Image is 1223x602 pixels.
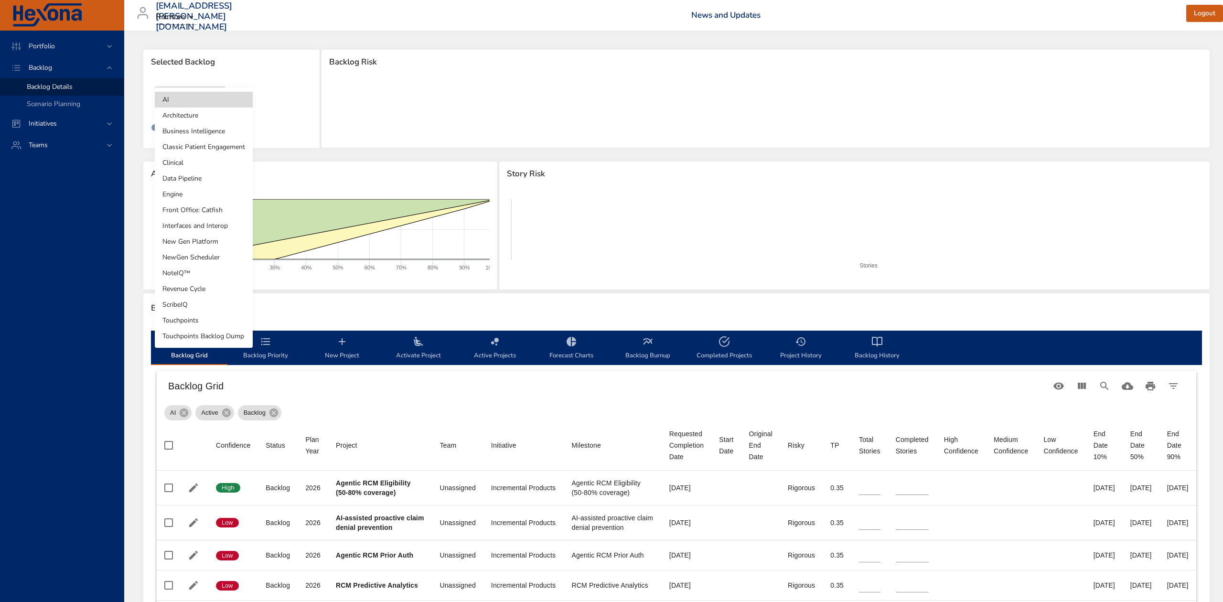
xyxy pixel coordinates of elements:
[155,186,253,202] li: Engine
[155,265,253,281] li: NoteIQ™
[155,139,253,155] li: Classic Patient Engagement
[155,297,253,312] li: ScribeIQ
[155,234,253,249] li: New Gen Platform
[155,155,253,171] li: Clinical
[155,281,253,297] li: Revenue Cycle
[155,328,253,344] li: Touchpoints Backlog Dump
[155,249,253,265] li: NewGen Scheduler
[155,171,253,186] li: Data Pipeline
[155,123,253,139] li: Business Intelligence
[155,218,253,234] li: Interfaces and Interop
[155,107,253,123] li: Architecture
[155,92,253,107] li: AI
[155,202,253,218] li: Front Office: Catfish
[155,312,253,328] li: Touchpoints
